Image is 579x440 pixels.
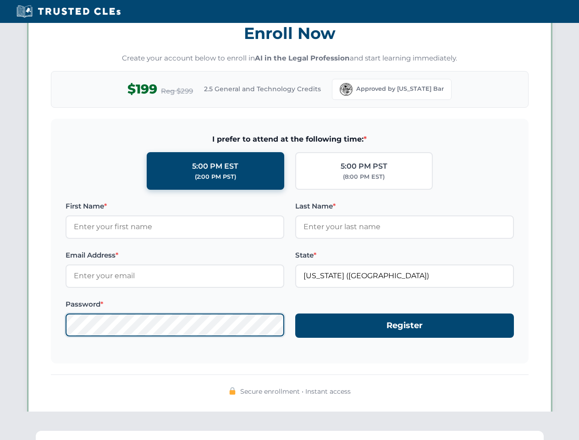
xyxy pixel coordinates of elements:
[204,84,321,94] span: 2.5 General and Technology Credits
[66,264,284,287] input: Enter your email
[295,215,514,238] input: Enter your last name
[66,299,284,310] label: Password
[341,160,387,172] div: 5:00 PM PST
[51,53,529,64] p: Create your account below to enroll in and start learning immediately.
[66,133,514,145] span: I prefer to attend at the following time:
[295,264,514,287] input: Florida (FL)
[340,83,353,96] img: Florida Bar
[240,386,351,396] span: Secure enrollment • Instant access
[343,172,385,181] div: (8:00 PM EST)
[295,313,514,338] button: Register
[192,160,238,172] div: 5:00 PM EST
[66,201,284,212] label: First Name
[295,201,514,212] label: Last Name
[14,5,123,18] img: Trusted CLEs
[195,172,236,181] div: (2:00 PM PST)
[51,19,529,48] h3: Enroll Now
[295,250,514,261] label: State
[66,215,284,238] input: Enter your first name
[356,84,444,93] span: Approved by [US_STATE] Bar
[66,250,284,261] label: Email Address
[229,387,236,395] img: 🔒
[127,79,157,99] span: $199
[255,54,350,62] strong: AI in the Legal Profession
[161,86,193,97] span: Reg $299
